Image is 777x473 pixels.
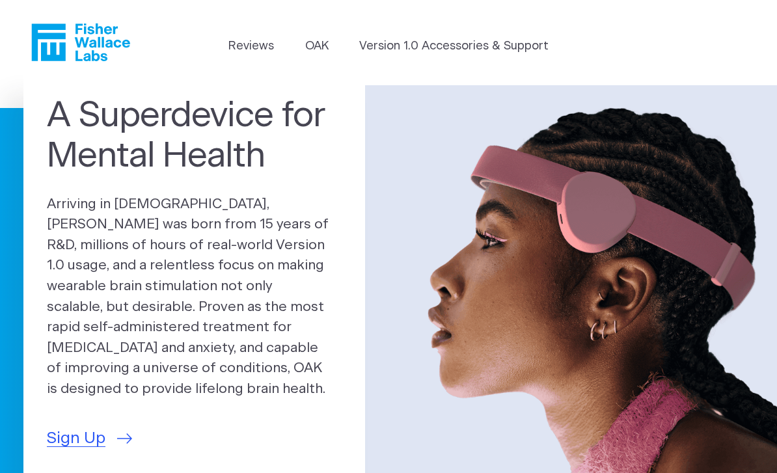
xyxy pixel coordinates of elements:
[47,427,132,451] a: Sign Up
[359,38,549,55] a: Version 1.0 Accessories & Support
[47,427,105,451] span: Sign Up
[305,38,329,55] a: OAK
[228,38,274,55] a: Reviews
[47,96,342,177] h1: A Superdevice for Mental Health
[31,23,130,61] a: Fisher Wallace
[47,194,342,399] p: Arriving in [DEMOGRAPHIC_DATA], [PERSON_NAME] was born from 15 years of R&D, millions of hours of...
